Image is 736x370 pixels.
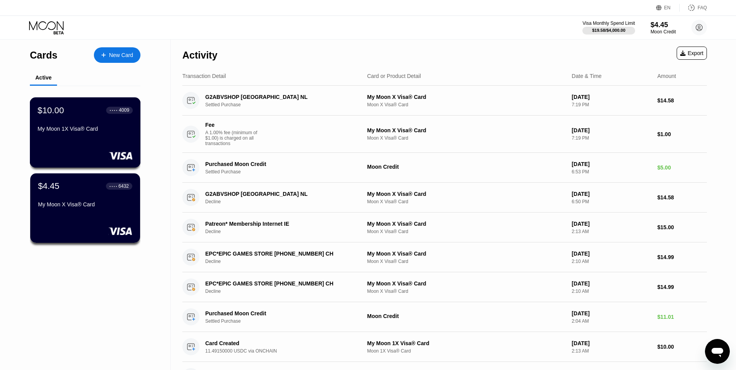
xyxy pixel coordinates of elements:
[367,164,565,170] div: Moon Credit
[572,310,651,316] div: [DATE]
[572,127,651,133] div: [DATE]
[367,259,565,264] div: Moon X Visa® Card
[572,94,651,100] div: [DATE]
[677,47,707,60] div: Export
[657,97,707,104] div: $14.58
[182,86,707,116] div: G2ABVSHOP [GEOGRAPHIC_DATA] NLSettled PurchaseMy Moon X Visa® CardMoon X Visa® Card[DATE]7:19 PM$...
[367,289,565,294] div: Moon X Visa® Card
[572,251,651,257] div: [DATE]
[205,102,366,107] div: Settled Purchase
[651,21,676,29] div: $4.45
[182,272,707,302] div: EPC*EPIC GAMES STORE [PHONE_NUMBER] CHDeclineMy Moon X Visa® CardMoon X Visa® Card[DATE]2:10 AM$1...
[35,74,52,81] div: Active
[572,348,651,354] div: 2:13 AM
[705,339,730,364] iframe: Button to launch messaging window
[205,191,355,197] div: G2ABVSHOP [GEOGRAPHIC_DATA] NL
[182,302,707,332] div: Purchased Moon CreditSettled PurchaseMoon Credit[DATE]2:04 AM$11.01
[367,280,565,287] div: My Moon X Visa® Card
[664,5,671,10] div: EN
[698,5,707,10] div: FAQ
[205,280,355,287] div: EPC*EPIC GAMES STORE [PHONE_NUMBER] CH
[572,340,651,346] div: [DATE]
[367,127,565,133] div: My Moon X Visa® Card
[367,313,565,319] div: Moon Credit
[205,340,355,346] div: Card Created
[38,181,59,191] div: $4.45
[657,314,707,320] div: $11.01
[30,50,57,61] div: Cards
[182,332,707,362] div: Card Created11.49150000 USDC via ONCHAINMy Moon 1X Visa® CardMoon 1X Visa® Card[DATE]2:13 AM$10.00
[582,21,635,35] div: Visa Monthly Spend Limit$19.58/$4,000.00
[109,185,117,187] div: ● ● ● ●
[572,229,651,234] div: 2:13 AM
[572,289,651,294] div: 2:10 AM
[657,164,707,171] div: $5.00
[572,199,651,204] div: 6:50 PM
[109,52,133,59] div: New Card
[30,173,140,243] div: $4.45● ● ● ●6432My Moon X Visa® Card
[572,280,651,287] div: [DATE]
[592,28,625,33] div: $19.58 / $4,000.00
[680,50,703,56] div: Export
[205,161,355,167] div: Purchased Moon Credit
[651,29,676,35] div: Moon Credit
[205,199,366,204] div: Decline
[182,242,707,272] div: EPC*EPIC GAMES STORE [PHONE_NUMBER] CHDeclineMy Moon X Visa® CardMoon X Visa® Card[DATE]2:10 AM$1...
[205,221,355,227] div: Patreon* Membership Internet IE
[205,122,260,128] div: Fee
[119,107,129,113] div: 4009
[205,259,366,264] div: Decline
[182,73,226,79] div: Transaction Detail
[118,183,129,189] div: 6432
[205,251,355,257] div: EPC*EPIC GAMES STORE [PHONE_NUMBER] CH
[572,102,651,107] div: 7:19 PM
[657,194,707,201] div: $14.58
[205,130,263,146] div: A 1.00% fee (minimum of $1.00) is charged on all transactions
[656,4,680,12] div: EN
[110,109,118,111] div: ● ● ● ●
[38,126,133,132] div: My Moon 1X Visa® Card
[572,73,602,79] div: Date & Time
[367,102,565,107] div: Moon X Visa® Card
[657,224,707,230] div: $15.00
[657,131,707,137] div: $1.00
[367,348,565,354] div: Moon 1X Visa® Card
[367,199,565,204] div: Moon X Visa® Card
[182,116,707,153] div: FeeA 1.00% fee (minimum of $1.00) is charged on all transactionsMy Moon X Visa® CardMoon X Visa® ...
[367,191,565,197] div: My Moon X Visa® Card
[205,318,366,324] div: Settled Purchase
[205,348,366,354] div: 11.49150000 USDC via ONCHAIN
[367,229,565,234] div: Moon X Visa® Card
[38,105,64,115] div: $10.00
[367,94,565,100] div: My Moon X Visa® Card
[572,318,651,324] div: 2:04 AM
[182,50,217,61] div: Activity
[572,135,651,141] div: 7:19 PM
[572,221,651,227] div: [DATE]
[582,21,635,26] div: Visa Monthly Spend Limit
[205,289,366,294] div: Decline
[367,340,565,346] div: My Moon 1X Visa® Card
[367,73,421,79] div: Card or Product Detail
[657,284,707,290] div: $14.99
[182,183,707,213] div: G2ABVSHOP [GEOGRAPHIC_DATA] NLDeclineMy Moon X Visa® CardMoon X Visa® Card[DATE]6:50 PM$14.58
[367,251,565,257] div: My Moon X Visa® Card
[367,135,565,141] div: Moon X Visa® Card
[572,259,651,264] div: 2:10 AM
[572,161,651,167] div: [DATE]
[657,344,707,350] div: $10.00
[205,229,366,234] div: Decline
[182,153,707,183] div: Purchased Moon CreditSettled PurchaseMoon Credit[DATE]6:53 PM$5.00
[182,213,707,242] div: Patreon* Membership Internet IEDeclineMy Moon X Visa® CardMoon X Visa® Card[DATE]2:13 AM$15.00
[680,4,707,12] div: FAQ
[651,21,676,35] div: $4.45Moon Credit
[205,169,366,175] div: Settled Purchase
[205,310,355,316] div: Purchased Moon Credit
[572,191,651,197] div: [DATE]
[38,201,132,207] div: My Moon X Visa® Card
[205,94,355,100] div: G2ABVSHOP [GEOGRAPHIC_DATA] NL
[94,47,140,63] div: New Card
[657,73,676,79] div: Amount
[367,221,565,227] div: My Moon X Visa® Card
